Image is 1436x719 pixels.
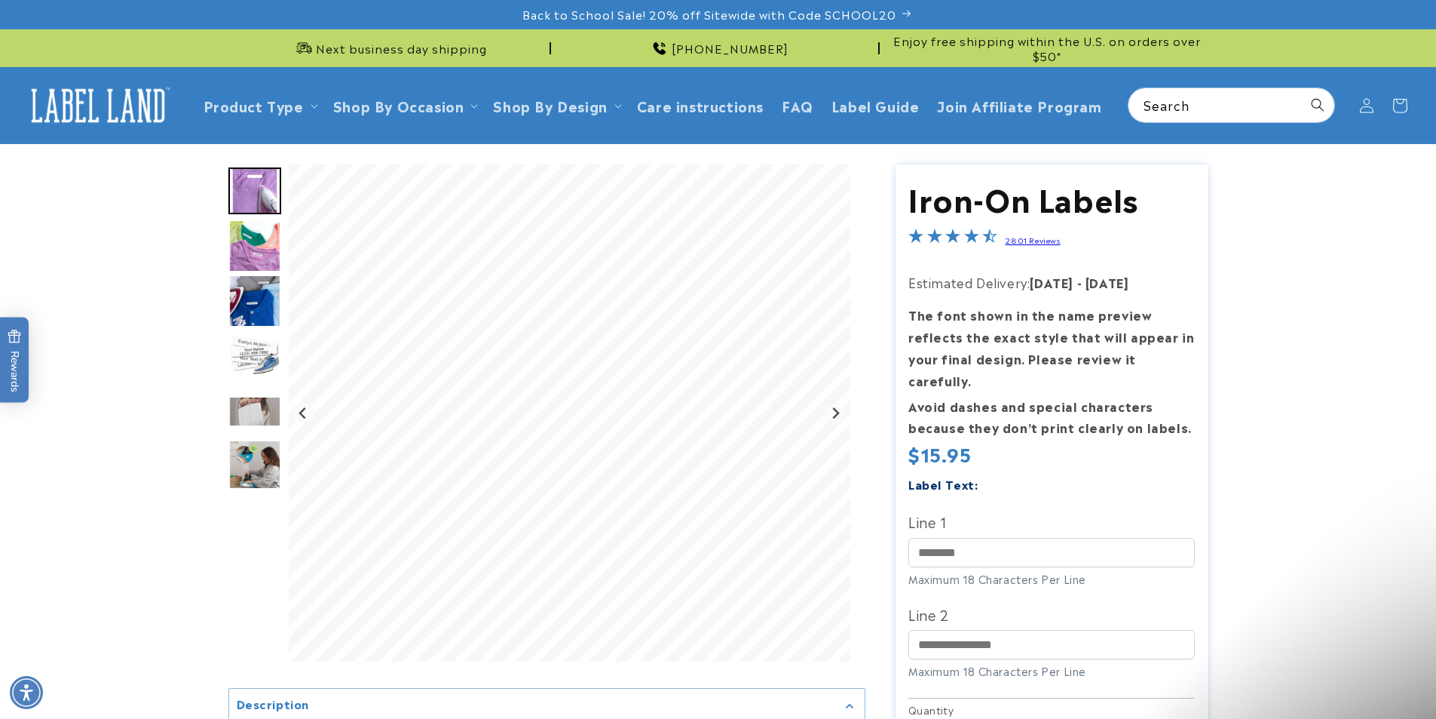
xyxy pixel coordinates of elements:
[1077,273,1082,291] strong: -
[484,88,627,123] summary: Shop By Design
[228,385,281,438] div: Go to slide 5
[937,97,1101,114] span: Join Affiliate Program
[8,329,22,392] span: Rewards
[637,97,764,114] span: Care instructions
[228,29,551,66] div: Announcement
[228,330,281,383] img: Iron-on name labels with an iron
[822,88,929,123] a: Label Guide
[237,696,310,711] h2: Description
[228,440,281,493] div: Go to slide 6
[324,88,485,123] summary: Shop By Occasion
[908,475,978,493] label: Label Text:
[908,509,1195,533] label: Line 1
[628,88,773,123] a: Care instructions
[293,403,314,423] button: Go to last slide
[1085,273,1129,291] strong: [DATE]
[228,275,281,327] img: Iron on name labels ironed to shirt collar
[886,29,1208,66] div: Announcement
[908,663,1195,679] div: Maximum 18 Characters Per Line
[1005,235,1060,245] a: 2801 Reviews - open in a new tab
[908,440,972,467] span: $15.95
[908,602,1195,626] label: Line 2
[10,676,43,709] div: Accessibility Menu
[825,403,845,423] button: Next slide
[908,702,955,717] legend: Quantity
[1030,273,1073,291] strong: [DATE]
[1119,648,1421,704] iframe: Gorgias Floating Chat
[831,97,920,114] span: Label Guide
[928,88,1110,123] a: Join Affiliate Program
[886,33,1208,63] span: Enjoy free shipping within the U.S. on orders over $50*
[228,220,281,272] img: Iron on name tags ironed to a t-shirt
[194,88,324,123] summary: Product Type
[908,306,1194,389] strong: The font shown in the name preview reflects the exact style that will appear in your final design...
[12,598,191,644] iframe: Sign Up via Text for Offers
[316,41,487,56] span: Next business day shipping
[228,220,281,272] div: Go to slide 2
[908,397,1192,437] strong: Avoid dashes and special characters because they don’t print clearly on labels.
[557,29,880,66] div: Announcement
[23,82,173,129] img: Label Land
[228,164,281,217] div: Go to slide 1
[672,41,788,56] span: [PHONE_NUMBER]
[228,275,281,327] div: Go to slide 3
[228,440,281,493] img: Iron-On Labels - Label Land
[782,97,813,114] span: FAQ
[228,396,281,427] img: null
[204,95,304,115] a: Product Type
[1199,524,1421,651] iframe: Gorgias live chat conversation starters
[908,272,1195,293] p: Estimated Delivery:
[908,571,1195,587] div: Maximum 18 Characters Per Line
[908,178,1195,217] h1: Iron-On Labels
[17,76,179,134] a: Label Land
[333,97,464,114] span: Shop By Occasion
[228,167,281,214] img: Iron on name label being ironed to shirt
[228,330,281,383] div: Go to slide 4
[493,95,607,115] a: Shop By Design
[1301,88,1334,121] button: Search
[908,230,997,248] span: 4.5-star overall rating
[522,7,896,22] span: Back to School Sale! 20% off Sitewide with Code SCHOOL20
[773,88,822,123] a: FAQ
